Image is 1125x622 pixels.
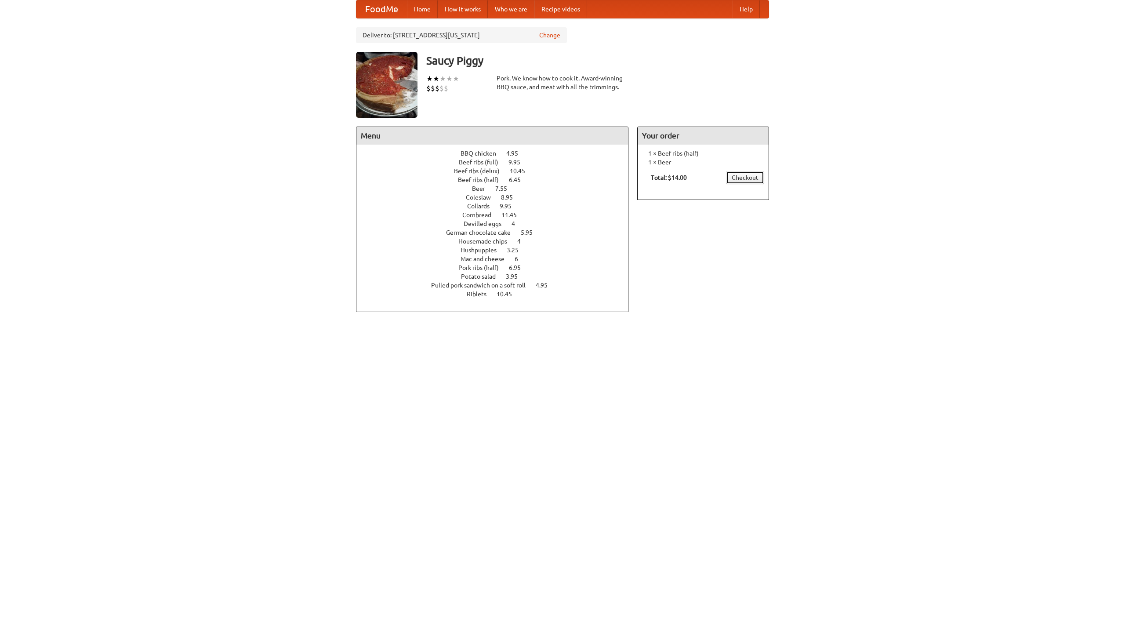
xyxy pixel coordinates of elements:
span: Devilled eggs [464,220,510,227]
span: Riblets [467,291,495,298]
span: 4 [517,238,530,245]
a: Who we are [488,0,534,18]
span: 11.45 [501,211,526,218]
span: 9.95 [500,203,520,210]
a: Beef ribs (full) 9.95 [459,159,537,166]
a: Cornbread 11.45 [462,211,533,218]
a: Housemade chips 4 [458,238,537,245]
li: ★ [426,74,433,84]
span: Beef ribs (half) [458,176,508,183]
li: ★ [453,74,459,84]
span: 6.95 [509,264,530,271]
li: $ [444,84,448,93]
a: Checkout [726,171,764,184]
span: 3.95 [506,273,526,280]
span: German chocolate cake [446,229,519,236]
a: FoodMe [356,0,407,18]
img: angular.jpg [356,52,417,118]
a: Riblets 10.45 [467,291,528,298]
h3: Saucy Piggy [426,52,769,69]
span: 7.55 [495,185,516,192]
span: Beef ribs (delux) [454,167,508,175]
span: Coleslaw [466,194,500,201]
span: 6 [515,255,527,262]
h4: Your order [638,127,769,145]
a: Beer 7.55 [472,185,523,192]
span: Cornbread [462,211,500,218]
b: Total: $14.00 [651,174,687,181]
span: Housemade chips [458,238,516,245]
a: Home [407,0,438,18]
a: How it works [438,0,488,18]
div: Deliver to: [STREET_ADDRESS][US_STATE] [356,27,567,43]
span: 10.45 [510,167,534,175]
a: Mac and cheese 6 [461,255,534,262]
a: Coleslaw 8.95 [466,194,529,201]
span: BBQ chicken [461,150,505,157]
li: $ [439,84,444,93]
a: German chocolate cake 5.95 [446,229,549,236]
span: Hushpuppies [461,247,505,254]
a: Pulled pork sandwich on a soft roll 4.95 [431,282,564,289]
li: $ [435,84,439,93]
span: Beef ribs (full) [459,159,507,166]
span: 3.25 [507,247,527,254]
span: 9.95 [508,159,529,166]
span: Potato salad [461,273,504,280]
li: 1 × Beer [642,158,764,167]
span: 4.95 [506,150,527,157]
a: Collards 9.95 [467,203,528,210]
div: Pork. We know how to cook it. Award-winning BBQ sauce, and meat with all the trimmings. [497,74,628,91]
span: 4 [512,220,524,227]
li: ★ [433,74,439,84]
li: $ [426,84,431,93]
a: BBQ chicken 4.95 [461,150,534,157]
span: Mac and cheese [461,255,513,262]
span: Pulled pork sandwich on a soft roll [431,282,534,289]
a: Potato salad 3.95 [461,273,534,280]
span: 8.95 [501,194,522,201]
li: ★ [446,74,453,84]
li: $ [431,84,435,93]
a: Beef ribs (delux) 10.45 [454,167,541,175]
span: 5.95 [521,229,541,236]
a: Beef ribs (half) 6.45 [458,176,537,183]
li: 1 × Beef ribs (half) [642,149,764,158]
a: Hushpuppies 3.25 [461,247,535,254]
span: 6.45 [509,176,530,183]
h4: Menu [356,127,628,145]
a: Recipe videos [534,0,587,18]
span: Pork ribs (half) [458,264,508,271]
span: 10.45 [497,291,521,298]
a: Devilled eggs 4 [464,220,531,227]
a: Help [733,0,760,18]
span: 4.95 [536,282,556,289]
span: Beer [472,185,494,192]
li: ★ [439,74,446,84]
a: Change [539,31,560,40]
span: Collards [467,203,498,210]
a: Pork ribs (half) 6.95 [458,264,537,271]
